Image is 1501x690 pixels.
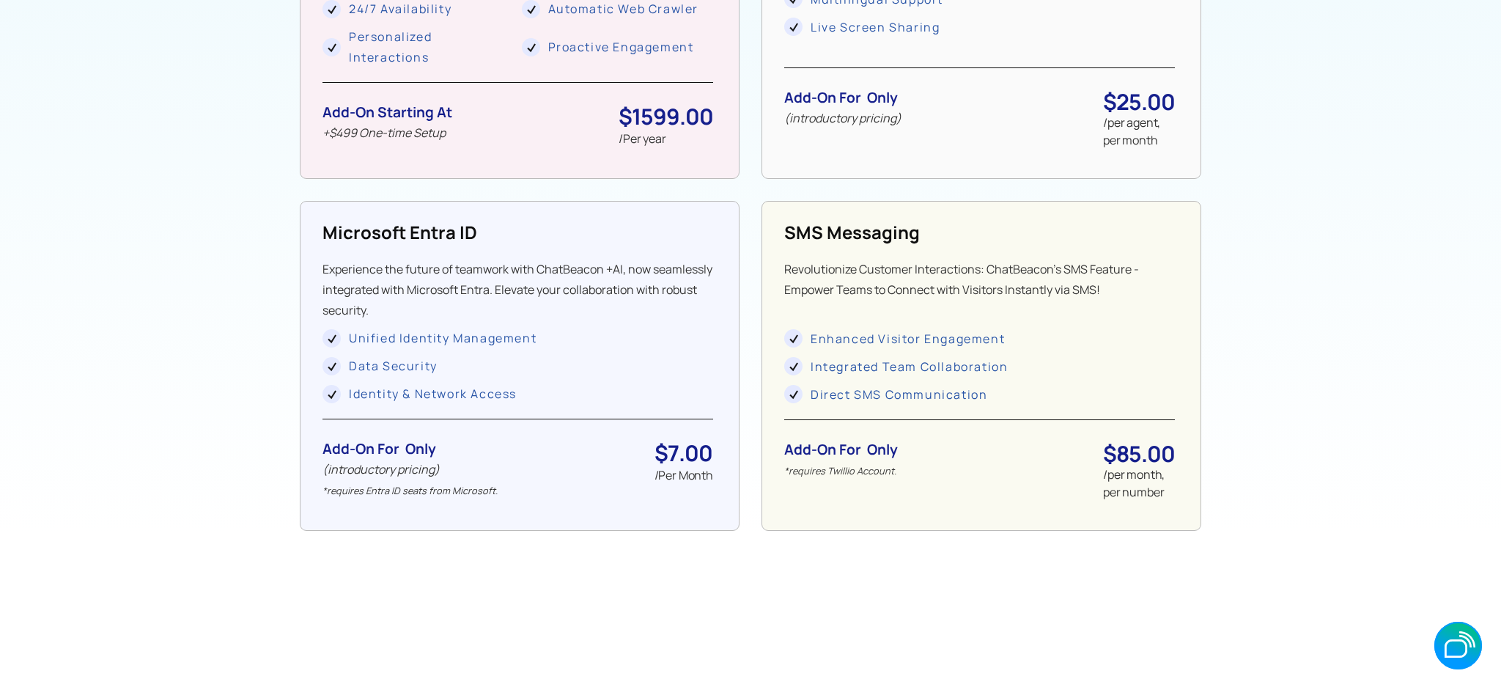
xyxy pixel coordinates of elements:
[1103,114,1175,149] div: /per agent, per month
[654,465,713,485] div: /Per Month
[548,37,694,57] div: Proactive Engagement
[322,220,477,244] strong: Microsoft Entra ID
[322,105,452,120] div: Add-on starting at
[349,328,536,348] div: Unified identity management
[322,441,498,457] div: Add-on for only
[811,384,987,405] div: Direct SMS Communication
[784,385,803,403] img: Check
[322,461,440,477] em: (introductory pricing)
[784,357,803,375] img: Check
[322,38,341,56] img: Check
[784,220,920,244] strong: SMS Messaging
[811,329,1005,349] div: Enhanced Visitor Engagement
[349,383,517,404] div: Identity & network access
[322,125,446,141] em: +$499 One-time Setup
[322,484,498,497] em: *requires Entra ID seats from Microsoft.
[784,110,901,126] em: (introductory pricing)
[654,441,713,465] div: $7.00
[322,329,341,348] img: Check
[619,105,713,128] div: $1599.00
[322,259,713,320] p: Experience the future of teamwork with ChatBeacon +AI, now seamlessly integrated with Microsoft E...
[1103,466,1175,501] div: /per month, per number
[349,26,515,67] div: Personalized Interactions
[349,356,438,376] div: Data security
[322,357,341,375] img: Check
[784,442,898,458] div: Add-on for only
[1103,90,1175,114] div: $25.00
[784,464,896,477] em: *requires Twillio Account.
[1103,442,1175,466] div: $85.00
[619,128,713,149] div: /Per year
[811,17,940,37] div: Live Screen Sharing
[522,38,540,56] img: Check
[784,18,803,36] img: Check
[784,90,901,106] div: Add-on for only
[811,356,1008,377] div: Integrated Team Collaboration
[784,329,803,348] img: Check
[784,259,1175,320] p: Revolutionize Customer Interactions: ChatBeacon's SMS Feature - Empower Teams to Connect with Vis...
[322,385,341,403] img: Check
